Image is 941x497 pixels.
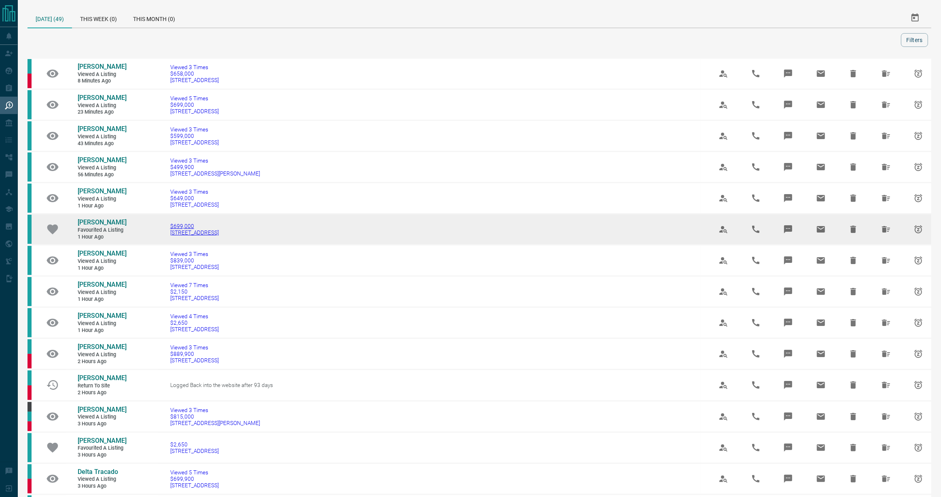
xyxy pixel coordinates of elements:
span: $658,000 [170,70,219,77]
a: [PERSON_NAME] [78,94,126,102]
span: 2 hours ago [78,389,126,396]
span: Snooze [909,251,928,270]
span: Hide All from Jayesh Iyer [876,313,896,332]
span: Call [746,375,765,395]
a: [PERSON_NAME] [78,312,126,320]
a: Viewed 3 Times$499,900[STREET_ADDRESS][PERSON_NAME] [170,157,260,177]
span: [STREET_ADDRESS] [170,326,219,332]
button: Select Date Range [905,8,925,27]
span: Viewed a Listing [78,351,126,358]
span: Hide [844,95,863,114]
span: Call [746,126,765,146]
span: Viewed a Listing [78,320,126,327]
span: [STREET_ADDRESS] [170,264,219,270]
span: [STREET_ADDRESS] [170,139,219,146]
span: Snooze [909,64,928,83]
span: View Profile [714,251,733,270]
span: Viewed 3 Times [170,157,260,164]
div: condos.ca [27,215,32,244]
span: 1 hour ago [78,203,126,209]
span: [PERSON_NAME] [78,63,127,70]
span: Hide [844,251,863,270]
span: [STREET_ADDRESS] [170,482,219,489]
span: Call [746,188,765,208]
span: [PERSON_NAME] [78,187,127,195]
span: Message [778,220,798,239]
span: Email [811,95,831,114]
div: condos.ca [27,184,32,213]
span: $699,000 [170,102,219,108]
button: Filters [901,33,928,47]
span: Hide [844,313,863,332]
span: Viewed 3 Times [170,126,219,133]
span: 1 hour ago [78,234,126,241]
span: [STREET_ADDRESS] [170,448,219,454]
div: condos.ca [27,59,32,74]
span: 2 hours ago [78,358,126,365]
span: Hide All from Nadia Sprovieri [876,375,896,395]
span: Favourited a Listing [78,445,126,452]
span: $699,000 [170,223,219,229]
span: $839,000 [170,257,219,264]
span: Message [778,157,798,177]
a: Viewed 7 Times$2,150[STREET_ADDRESS] [170,282,219,301]
span: Viewed 3 Times [170,188,219,195]
span: $499,900 [170,164,260,170]
span: $889,900 [170,351,219,357]
div: This Month (0) [125,8,183,27]
div: property.ca [27,479,32,493]
a: [PERSON_NAME] [78,281,126,289]
span: Snooze [909,95,928,114]
a: $699,000[STREET_ADDRESS] [170,223,219,236]
span: Hide [844,407,863,426]
span: Message [778,188,798,208]
div: condos.ca [27,90,32,119]
span: Call [746,95,765,114]
span: Hide All from Janine Prychitka [876,282,896,301]
span: Hide All from Nicola Serra [876,407,896,426]
span: Snooze [909,344,928,364]
span: 3 hours ago [78,421,126,427]
span: Message [778,375,798,395]
span: Hide All from Jieru Yang [876,126,896,146]
span: Hide [844,438,863,457]
span: 23 minutes ago [78,109,126,116]
a: Viewed 4 Times$2,650[STREET_ADDRESS] [170,313,219,332]
span: Call [746,251,765,270]
span: Hide [844,126,863,146]
span: Viewed 3 Times [170,64,219,70]
a: [PERSON_NAME] [78,250,126,258]
a: Viewed 3 Times$658,000[STREET_ADDRESS] [170,64,219,83]
span: Snooze [909,126,928,146]
span: Message [778,64,798,83]
span: Snooze [909,282,928,301]
span: Hide All from Anne Der [876,188,896,208]
span: Snooze [909,188,928,208]
div: condos.ca [27,152,32,182]
a: [PERSON_NAME] [78,374,126,383]
span: Email [811,375,831,395]
span: [STREET_ADDRESS] [170,77,219,83]
span: Hide [844,469,863,489]
span: View Profile [714,157,733,177]
span: Hide [844,64,863,83]
div: condos.ca [27,433,32,462]
span: [PERSON_NAME] [78,94,127,102]
span: [STREET_ADDRESS] [170,201,219,208]
div: [DATE] (49) [27,8,72,28]
a: Viewed 3 Times$649,000[STREET_ADDRESS] [170,188,219,208]
span: Email [811,64,831,83]
span: 1 hour ago [78,327,126,334]
span: Message [778,282,798,301]
span: Email [811,313,831,332]
span: Hide All from Riddhi Shah [876,251,896,270]
span: [PERSON_NAME] [78,406,127,413]
span: 1 hour ago [78,296,126,303]
span: Viewed 3 Times [170,344,219,351]
span: View Profile [714,407,733,426]
span: View Profile [714,220,733,239]
span: [STREET_ADDRESS][PERSON_NAME] [170,170,260,177]
div: condos.ca [27,277,32,306]
span: Call [746,64,765,83]
div: property.ca [27,421,32,431]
